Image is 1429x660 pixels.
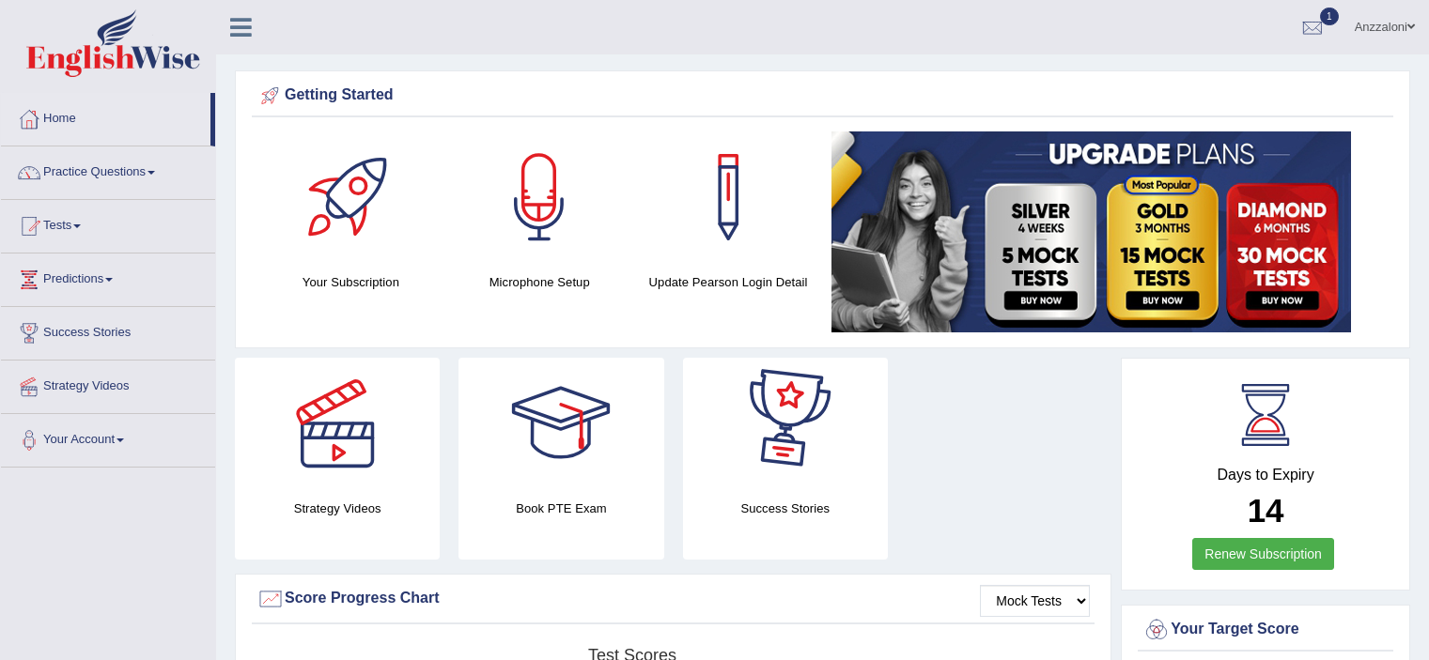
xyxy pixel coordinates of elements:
[1248,492,1284,529] b: 14
[1142,467,1389,483] h4: Days to Expiry
[1,253,215,300] a: Predictions
[256,585,1090,613] div: Score Progress Chart
[256,82,1389,110] div: Getting Started
[683,499,888,518] h4: Success Stories
[1,361,215,407] a: Strategy Videos
[1,93,210,140] a: Home
[1,200,215,247] a: Tests
[1,307,215,354] a: Success Stories
[831,131,1351,332] img: small5.jpg
[266,272,436,292] h4: Your Subscription
[644,272,814,292] h4: Update Pearson Login Detail
[1320,8,1339,25] span: 1
[1,146,215,193] a: Practice Questions
[1192,538,1334,570] a: Renew Subscription
[458,499,663,518] h4: Book PTE Exam
[455,272,625,292] h4: Microphone Setup
[1142,616,1389,644] div: Your Target Score
[235,499,440,518] h4: Strategy Videos
[1,414,215,461] a: Your Account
